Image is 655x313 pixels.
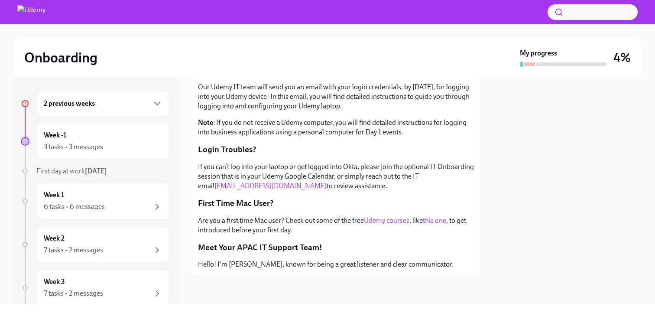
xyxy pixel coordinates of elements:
a: [EMAIL_ADDRESS][DOMAIN_NAME] [214,182,327,190]
div: 2 previous weeks [36,91,170,116]
p: Meet Your APAC IT Support Team! [198,242,474,253]
h6: Week 2 [44,234,65,243]
h6: Week 1 [44,190,64,200]
div: 7 tasks • 2 messages [44,289,103,298]
a: this one [423,216,446,225]
h6: Week 3 [44,277,65,287]
p: First Time Mac User? [198,198,474,209]
strong: [DATE] [85,167,107,175]
h3: 4% [613,50,631,65]
a: Week 37 tasks • 2 messages [21,270,170,306]
h6: 2 previous weeks [44,99,95,108]
p: Our Udemy IT team will send you an email with your login credentials, by [DATE], for logging into... [198,82,474,111]
p: Are you a first time Mac user? Check out some of the free , like , to get introduced before your ... [198,216,474,235]
h6: Week -1 [44,130,66,140]
p: Login Troubles? [198,144,474,155]
div: 3 tasks • 3 messages [44,142,103,152]
h2: Onboarding [24,49,97,66]
a: Week -13 tasks • 3 messages [21,123,170,160]
a: Week 16 tasks • 6 messages [21,183,170,219]
p: Hello! I'm [PERSON_NAME], known for being a great listener and clear communicator. [198,260,474,269]
strong: My progress [520,49,557,58]
div: 7 tasks • 2 messages [44,245,103,255]
a: Week 27 tasks • 2 messages [21,226,170,263]
a: Udemy courses [364,216,409,225]
p: If you can’t log into your laptop or get logged into Okta, please join the optional IT Onboarding... [198,162,474,191]
a: First day at work[DATE] [21,166,170,176]
div: 6 tasks • 6 messages [44,202,105,212]
strong: Note [198,118,213,127]
span: First day at work [36,167,107,175]
img: Udemy [17,5,45,19]
p: : If you do not receive a Udemy computer, you will find detailed instructions for logging into bu... [198,118,474,137]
